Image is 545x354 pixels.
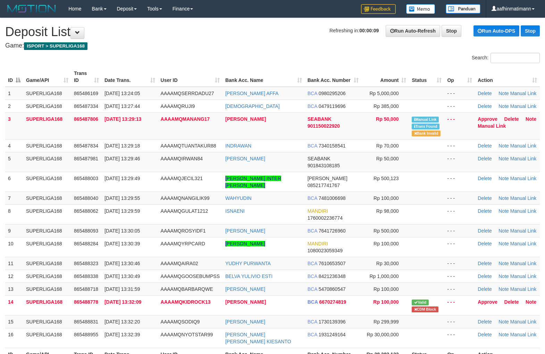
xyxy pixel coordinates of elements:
[510,261,537,266] a: Manual Link
[308,176,347,181] span: [PERSON_NAME]
[74,261,98,266] span: 865488323
[5,25,540,39] h1: Deposit List
[498,319,509,324] a: Note
[5,3,58,14] img: MOTION_logo.png
[412,117,438,123] span: Manually Linked
[23,315,71,328] td: SUPERLIGA168
[444,224,475,237] td: - - -
[412,124,439,129] span: Similar transaction found
[444,283,475,295] td: - - -
[5,237,23,257] td: 10
[161,273,220,279] span: AAAAMQGOOSEBUMPSS
[478,241,492,246] a: Delete
[308,208,328,214] span: MANDIRI
[161,116,210,122] span: AAAAMQMANANG17
[478,299,497,305] a: Approve
[444,270,475,283] td: - - -
[490,53,540,63] input: Search:
[23,172,71,192] td: SUPERLIGA168
[386,25,440,37] a: Run Auto-Refresh
[225,176,281,188] a: [PERSON_NAME] INTER [PERSON_NAME]
[5,295,23,315] td: 14
[23,283,71,295] td: SUPERLIGA168
[5,283,23,295] td: 13
[510,91,537,96] a: Manual Link
[225,91,278,96] a: [PERSON_NAME] AFFA
[225,299,266,305] a: [PERSON_NAME]
[308,116,332,122] span: SEABANK
[74,319,98,324] span: 865488831
[74,299,98,305] span: 865488778
[473,25,519,36] a: Run Auto-DPS
[23,139,71,152] td: SUPERLIGA168
[308,156,330,161] span: SEABANK
[74,91,98,96] span: 865486169
[5,192,23,204] td: 7
[478,273,492,279] a: Delete
[319,195,346,201] span: Copy 7481006698 to clipboard
[510,241,537,246] a: Manual Link
[5,152,23,172] td: 5
[161,156,203,161] span: AAAAMQIRWAN84
[510,156,537,161] a: Manual Link
[329,28,379,33] span: Refreshing in:
[478,91,492,96] a: Delete
[308,215,343,221] span: Copy 1760002236774 to clipboard
[319,299,346,305] span: Copy 6670274819 to clipboard
[444,112,475,139] td: - - -
[498,286,509,292] a: Note
[161,176,203,181] span: AAAAMQJECIL321
[225,228,265,234] a: [PERSON_NAME]
[161,241,205,246] span: AAAAMQYRPCARD
[444,204,475,224] td: - - -
[374,176,399,181] span: Rp 500,123
[412,306,438,312] span: Transfer CDM blocked
[444,295,475,315] td: - - -
[74,273,98,279] span: 865488338
[367,332,399,337] span: Rp 30,000,000
[161,319,200,324] span: AAAAMQSODIQ9
[319,91,346,96] span: Copy 0980295206 to clipboard
[104,143,140,149] span: [DATE] 13:29:18
[74,103,98,109] span: 865487334
[5,139,23,152] td: 4
[104,103,140,109] span: [DATE] 13:27:44
[104,319,140,324] span: [DATE] 13:32:20
[74,208,98,214] span: 865488062
[225,143,251,149] a: INDRAWAN
[74,332,98,337] span: 865488955
[510,143,537,149] a: Manual Link
[510,176,537,181] a: Manual Link
[5,204,23,224] td: 8
[373,299,399,305] span: Rp 100,000
[478,319,492,324] a: Delete
[161,103,195,109] span: AAAAMQRUJI9
[161,195,210,201] span: AAAAMQNANGILIK99
[510,228,537,234] a: Manual Link
[510,319,537,324] a: Manual Link
[5,100,23,112] td: 2
[74,241,98,246] span: 865488284
[5,224,23,237] td: 9
[225,116,266,122] a: [PERSON_NAME]
[319,261,346,266] span: Copy 7610653507 to clipboard
[498,273,509,279] a: Note
[526,116,536,122] a: Note
[308,286,317,292] span: BCA
[498,261,509,266] a: Note
[308,228,317,234] span: BCA
[412,300,428,305] span: Valid transaction
[225,195,252,201] a: WAHYUDIN
[71,67,102,87] th: Trans ID: activate to sort column ascending
[478,123,506,129] a: Manual Link
[23,87,71,100] td: SUPERLIGA168
[305,67,361,87] th: Bank Acc. Number: activate to sort column ascending
[5,315,23,328] td: 15
[308,261,317,266] span: BCA
[308,273,317,279] span: BCA
[409,67,444,87] th: Status: activate to sort column ascending
[5,112,23,139] td: 3
[369,273,399,279] span: Rp 1,000,000
[472,53,540,63] label: Search:
[225,208,245,214] a: ISNAENI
